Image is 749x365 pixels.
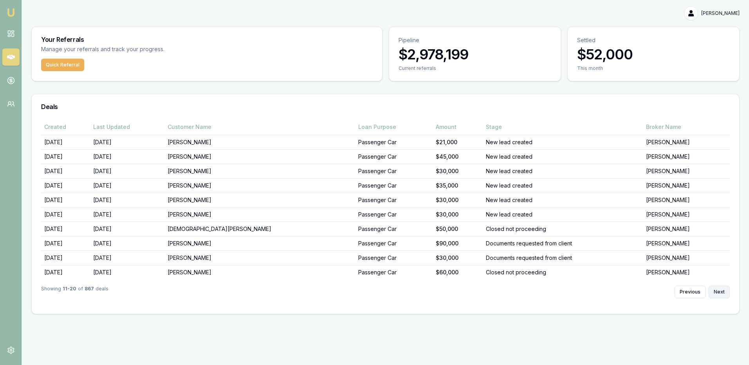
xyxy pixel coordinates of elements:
[643,164,730,178] td: [PERSON_NAME]
[41,59,84,71] button: Quick Referral
[164,178,355,193] td: [PERSON_NAME]
[643,178,730,193] td: [PERSON_NAME]
[164,193,355,207] td: [PERSON_NAME]
[41,104,730,110] h3: Deals
[90,250,165,265] td: [DATE]
[168,123,352,131] div: Customer Name
[90,265,165,279] td: [DATE]
[483,222,643,236] td: Closed not proceeding
[483,265,643,279] td: Closed not proceeding
[164,222,355,236] td: [DEMOGRAPHIC_DATA][PERSON_NAME]
[643,236,730,250] td: [PERSON_NAME]
[483,149,643,164] td: New lead created
[90,222,165,236] td: [DATE]
[643,149,730,164] td: [PERSON_NAME]
[643,222,730,236] td: [PERSON_NAME]
[355,236,433,250] td: Passenger Car
[164,135,355,149] td: [PERSON_NAME]
[709,286,730,298] button: Next
[41,164,90,178] td: [DATE]
[436,254,480,262] div: $30,000
[358,123,430,131] div: Loan Purpose
[436,268,480,276] div: $60,000
[436,123,480,131] div: Amount
[355,178,433,193] td: Passenger Car
[646,123,727,131] div: Broker Name
[483,250,643,265] td: Documents requested from client
[436,182,480,190] div: $35,000
[355,149,433,164] td: Passenger Car
[41,222,90,236] td: [DATE]
[355,207,433,222] td: Passenger Car
[164,164,355,178] td: [PERSON_NAME]
[41,286,108,298] div: Showing of deals
[90,207,165,222] td: [DATE]
[355,193,433,207] td: Passenger Car
[643,193,730,207] td: [PERSON_NAME]
[41,207,90,222] td: [DATE]
[483,193,643,207] td: New lead created
[41,250,90,265] td: [DATE]
[483,207,643,222] td: New lead created
[577,47,730,62] h3: $52,000
[6,8,16,17] img: emu-icon-u.png
[41,193,90,207] td: [DATE]
[41,236,90,250] td: [DATE]
[41,149,90,164] td: [DATE]
[483,236,643,250] td: Documents requested from client
[85,286,94,298] strong: 867
[44,123,87,131] div: Created
[164,236,355,250] td: [PERSON_NAME]
[41,265,90,279] td: [DATE]
[399,36,551,44] p: Pipeline
[643,207,730,222] td: [PERSON_NAME]
[355,265,433,279] td: Passenger Car
[577,36,730,44] p: Settled
[483,164,643,178] td: New lead created
[90,193,165,207] td: [DATE]
[41,178,90,193] td: [DATE]
[436,196,480,204] div: $30,000
[486,123,640,131] div: Stage
[643,265,730,279] td: [PERSON_NAME]
[436,240,480,247] div: $90,000
[93,123,162,131] div: Last Updated
[90,236,165,250] td: [DATE]
[483,178,643,193] td: New lead created
[436,153,480,161] div: $45,000
[436,211,480,218] div: $30,000
[90,149,165,164] td: [DATE]
[436,167,480,175] div: $30,000
[436,225,480,233] div: $50,000
[399,47,551,62] h3: $2,978,199
[355,222,433,236] td: Passenger Car
[355,164,433,178] td: Passenger Car
[41,135,90,149] td: [DATE]
[577,65,730,72] div: This month
[701,10,740,16] span: [PERSON_NAME]
[90,164,165,178] td: [DATE]
[643,250,730,265] td: [PERSON_NAME]
[63,286,76,298] strong: 11 - 20
[483,135,643,149] td: New lead created
[41,36,373,43] h3: Your Referrals
[675,286,706,298] button: Previous
[41,45,242,54] p: Manage your referrals and track your progress.
[164,207,355,222] td: [PERSON_NAME]
[436,138,480,146] div: $21,000
[90,178,165,193] td: [DATE]
[164,149,355,164] td: [PERSON_NAME]
[355,135,433,149] td: Passenger Car
[164,250,355,265] td: [PERSON_NAME]
[399,65,551,72] div: Current referrals
[643,135,730,149] td: [PERSON_NAME]
[164,265,355,279] td: [PERSON_NAME]
[90,135,165,149] td: [DATE]
[355,250,433,265] td: Passenger Car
